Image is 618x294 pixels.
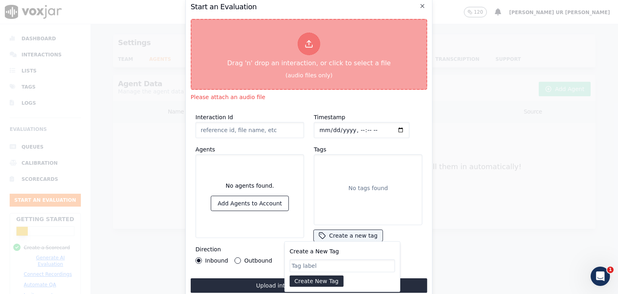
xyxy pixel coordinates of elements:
[196,146,215,153] label: Agents
[314,114,345,120] label: Timestamp
[196,122,304,138] input: reference id, file name, etc
[191,93,427,101] div: Please attach an audio file
[211,196,288,211] button: Add Agents to Account
[191,1,427,12] h2: Start an Evaluation
[226,182,274,196] div: No agents found.
[224,29,394,71] div: Drag 'n' drop an interaction, or click to select a file
[348,184,388,192] p: No tags found
[205,258,228,263] label: Inbound
[196,114,233,120] label: Interaction Id
[286,71,333,79] div: (audio files only)
[314,230,382,241] button: Create a new tag
[290,275,344,287] button: Create New Tag
[244,258,272,263] label: Outbound
[290,259,395,272] input: Tag label
[290,248,339,255] label: Create a New Tag
[607,267,614,273] span: 1
[191,278,427,293] button: Upload interaction to start evaluation
[191,19,427,90] button: Drag 'n' drop an interaction, or click to select a file (audio files only)
[591,267,610,286] iframe: Intercom live chat
[196,246,221,253] label: Direction
[314,146,326,153] label: Tags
